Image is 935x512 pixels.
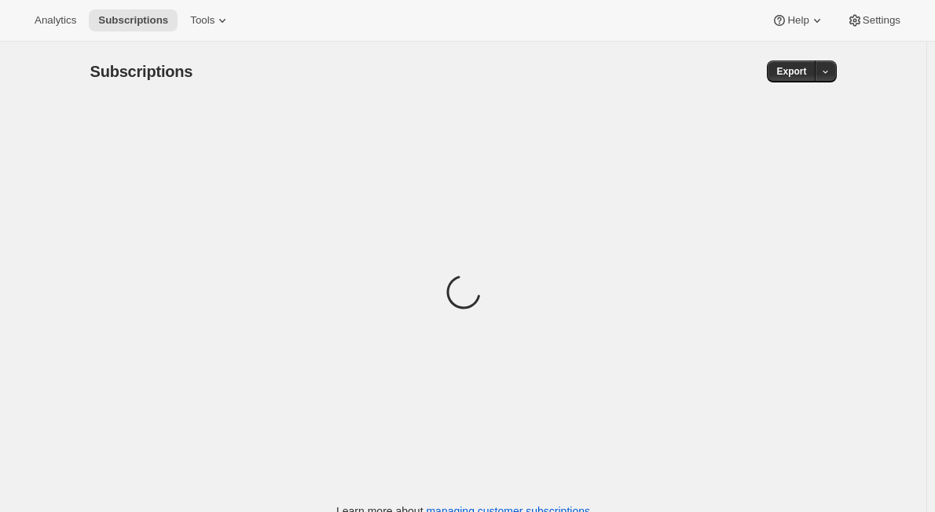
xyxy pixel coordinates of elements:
button: Settings [838,9,910,31]
button: Analytics [25,9,86,31]
button: Tools [181,9,240,31]
button: Subscriptions [89,9,178,31]
span: Subscriptions [98,14,168,27]
button: Help [762,9,834,31]
span: Settings [863,14,900,27]
span: Help [787,14,808,27]
span: Analytics [35,14,76,27]
span: Export [776,65,806,78]
span: Subscriptions [90,63,193,80]
span: Tools [190,14,214,27]
button: Export [767,60,816,82]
